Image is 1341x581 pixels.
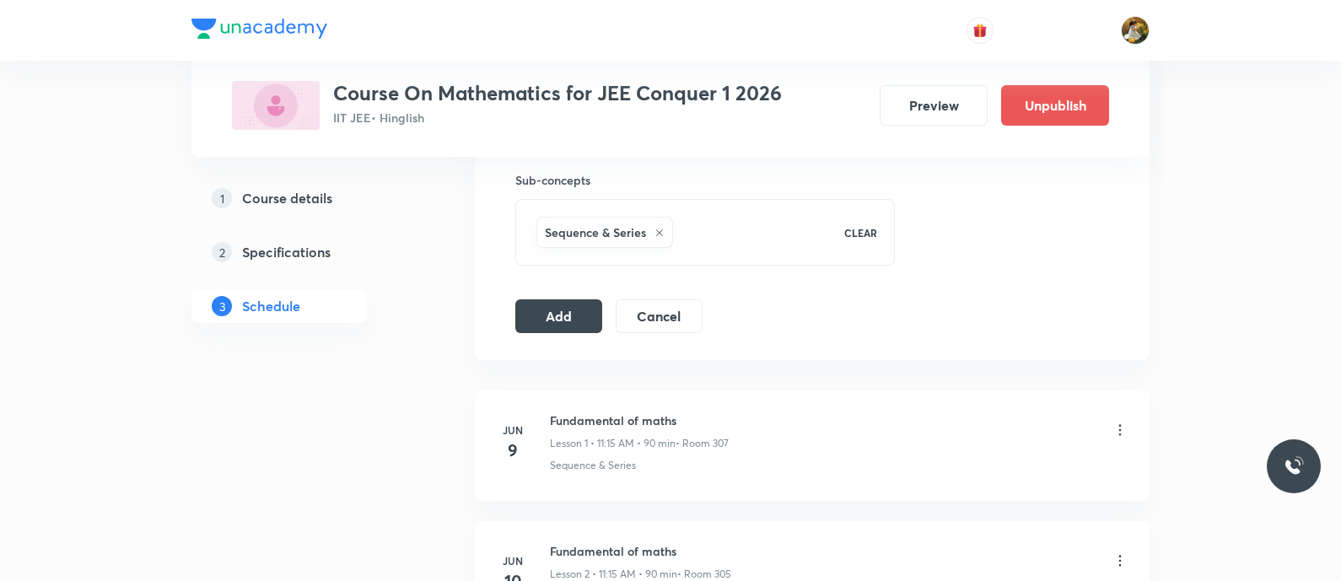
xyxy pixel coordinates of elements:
[515,299,602,333] button: Add
[242,242,331,262] h5: Specifications
[212,242,232,262] p: 2
[191,181,421,215] a: 1Course details
[191,235,421,269] a: 2Specifications
[191,19,327,43] a: Company Logo
[550,542,731,560] h6: Fundamental of maths
[496,553,530,568] h6: Jun
[242,296,300,316] h5: Schedule
[967,17,994,44] button: avatar
[496,438,530,463] h4: 9
[545,223,646,241] h6: Sequence & Series
[333,109,782,126] p: IIT JEE • Hinglish
[972,23,988,38] img: avatar
[550,458,636,473] p: Sequence & Series
[550,436,676,451] p: Lesson 1 • 11:15 AM • 90 min
[880,85,988,126] button: Preview
[616,299,703,333] button: Cancel
[232,81,320,130] img: E8EC3247-4387-4B16-994F-68C706CE655E_plus.png
[191,19,327,39] img: Company Logo
[496,422,530,438] h6: Jun
[676,436,729,451] p: • Room 307
[1121,16,1150,45] img: Gayatri Chillure
[1001,85,1109,126] button: Unpublish
[212,188,232,208] p: 1
[242,188,332,208] h5: Course details
[550,412,729,429] h6: Fundamental of maths
[333,81,782,105] h3: Course On Mathematics for JEE Conquer 1 2026
[515,171,895,189] h6: Sub-concepts
[212,296,232,316] p: 3
[844,225,877,240] p: CLEAR
[1284,456,1304,476] img: ttu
